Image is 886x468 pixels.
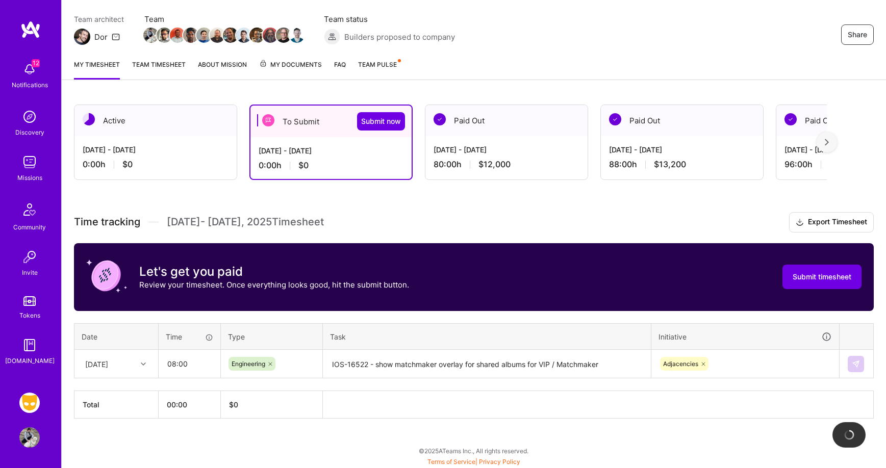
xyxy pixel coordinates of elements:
[17,393,42,413] a: Grindr: Mobile + BE + Cloud
[825,139,829,146] img: right
[796,217,804,228] i: icon Download
[122,159,133,170] span: $0
[171,27,184,44] a: Team Member Avatar
[324,29,340,45] img: Builders proposed to company
[427,458,520,465] span: |
[358,61,397,68] span: Team Pulse
[852,360,860,368] img: Submit
[259,160,403,171] div: 0:00 h
[357,112,405,131] button: Submit now
[259,145,403,156] div: [DATE] - [DATE]
[609,113,621,125] img: Paid Out
[112,33,120,41] i: icon Mail
[143,28,159,43] img: Team Member Avatar
[15,127,44,138] div: Discovery
[782,265,862,289] button: Submit timesheet
[841,24,874,45] button: Share
[13,222,46,232] div: Community
[74,14,124,24] span: Team architect
[344,32,455,42] span: Builders proposed to company
[324,351,650,378] textarea: IOS-16522 - show matchmaker overlay for shared albums for VIP / Matchmaker
[139,279,409,290] p: Review your timesheet. Once everything looks good, hit the submit button.
[170,28,185,43] img: Team Member Avatar
[298,160,309,171] span: $0
[144,27,158,44] a: Team Member Avatar
[20,20,41,39] img: logo
[478,159,511,170] span: $12,000
[32,59,40,67] span: 12
[141,361,146,367] i: icon Chevron
[263,28,278,43] img: Team Member Avatar
[654,159,686,170] span: $13,200
[183,28,198,43] img: Team Member Avatar
[197,27,211,44] a: Team Member Avatar
[232,360,265,368] span: Engineering
[19,335,40,355] img: guide book
[74,29,90,45] img: Team Architect
[85,358,108,369] div: [DATE]
[19,393,40,413] img: Grindr: Mobile + BE + Cloud
[19,152,40,172] img: teamwork
[158,27,171,44] a: Team Member Avatar
[17,197,42,222] img: Community
[434,113,446,125] img: Paid Out
[659,331,832,343] div: Initiative
[237,27,250,44] a: Team Member Avatar
[259,59,322,80] a: My Documents
[196,28,212,43] img: Team Member Avatar
[159,391,221,419] th: 00:00
[5,355,55,366] div: [DOMAIN_NAME]
[198,59,247,80] a: About Mission
[12,80,48,90] div: Notifications
[94,32,108,42] div: Dor
[144,14,303,24] span: Team
[74,59,120,80] a: My timesheet
[323,323,651,350] th: Task
[221,323,323,350] th: Type
[848,30,867,40] span: Share
[262,114,274,126] img: To Submit
[324,14,455,24] span: Team status
[223,28,238,43] img: Team Member Avatar
[210,28,225,43] img: Team Member Avatar
[290,27,303,44] a: Team Member Avatar
[166,331,213,342] div: Time
[74,105,237,136] div: Active
[211,27,224,44] a: Team Member Avatar
[83,113,95,125] img: Active
[23,296,36,306] img: tokens
[425,105,588,136] div: Paid Out
[19,59,40,80] img: bell
[848,356,865,372] div: null
[789,212,874,232] button: Export Timesheet
[139,264,409,279] h3: Let's get you paid
[61,438,886,463] div: © 2025 ATeams Inc., All rights reserved.
[19,247,40,267] img: Invite
[83,144,229,155] div: [DATE] - [DATE]
[157,28,172,43] img: Team Member Avatar
[479,458,520,465] a: Privacy Policy
[86,255,127,296] img: coin
[250,27,264,44] a: Team Member Avatar
[358,59,400,80] a: Team Pulse
[434,159,579,170] div: 80:00 h
[250,106,412,137] div: To Submit
[259,59,322,70] span: My Documents
[74,216,140,228] span: Time tracking
[609,144,755,155] div: [DATE] - [DATE]
[224,27,237,44] a: Team Member Avatar
[842,428,856,441] img: loading
[17,172,42,183] div: Missions
[83,159,229,170] div: 0:00 h
[236,28,251,43] img: Team Member Avatar
[229,400,238,409] span: $ 0
[19,310,40,321] div: Tokens
[334,59,346,80] a: FAQ
[427,458,475,465] a: Terms of Service
[159,350,220,377] input: HH:MM
[793,272,851,282] span: Submit timesheet
[17,427,42,448] a: User Avatar
[22,267,38,278] div: Invite
[601,105,763,136] div: Paid Out
[74,391,159,419] th: Total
